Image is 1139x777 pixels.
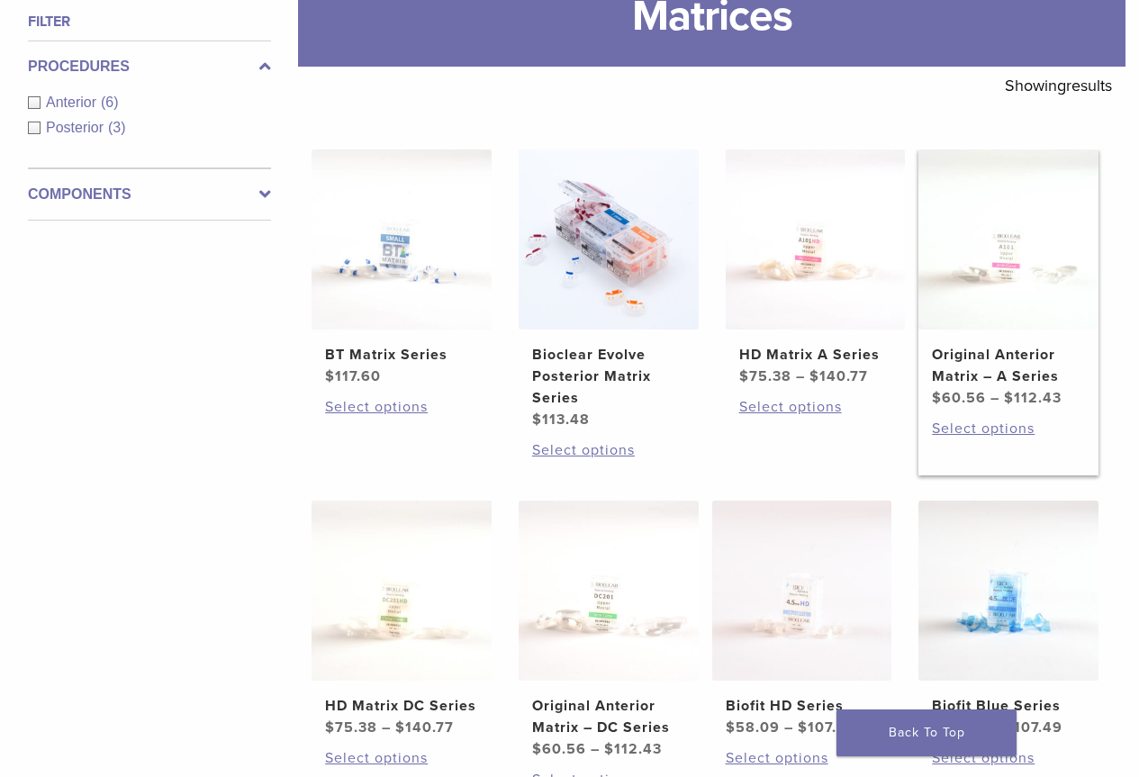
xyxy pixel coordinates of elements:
span: $ [604,740,614,758]
bdi: 107.49 [798,718,856,736]
bdi: 140.77 [395,718,454,736]
img: HD Matrix DC Series [312,501,492,681]
a: Select options for “BT Matrix Series” [325,396,478,418]
bdi: 60.56 [532,740,586,758]
a: BT Matrix SeriesBT Matrix Series $117.60 [312,149,492,387]
span: – [382,718,391,736]
span: Anterior [46,95,101,110]
span: $ [726,718,736,736]
span: $ [532,411,542,429]
bdi: 112.43 [1004,389,1062,407]
a: Bioclear Evolve Posterior Matrix SeriesBioclear Evolve Posterior Matrix Series $113.48 [519,149,699,430]
a: Biofit Blue SeriesBiofit Blue Series [918,501,1098,738]
a: Select options for “Biofit Blue Series” [932,747,1085,769]
span: $ [325,367,335,385]
img: Original Anterior Matrix - DC Series [519,501,699,681]
p: Showing results [1005,67,1112,104]
a: HD Matrix A SeriesHD Matrix A Series [726,149,906,387]
span: $ [932,389,942,407]
img: Biofit HD Series [712,501,892,681]
h2: BT Matrix Series [325,344,478,366]
h2: Bioclear Evolve Posterior Matrix Series [532,344,685,409]
label: Components [28,184,271,205]
img: Bioclear Evolve Posterior Matrix Series [519,149,699,330]
img: HD Matrix A Series [726,149,906,330]
bdi: 75.38 [325,718,377,736]
span: – [591,740,600,758]
img: BT Matrix Series [312,149,492,330]
span: – [784,718,793,736]
a: Select options for “HD Matrix A Series” [739,396,892,418]
span: $ [325,718,335,736]
span: $ [809,367,819,385]
span: (3) [108,120,126,135]
bdi: 113.48 [532,411,590,429]
bdi: 112.43 [604,740,662,758]
label: Procedures [28,56,271,77]
span: $ [1004,389,1014,407]
a: Biofit HD SeriesBiofit HD Series [712,501,892,738]
h2: Original Anterior Matrix – DC Series [532,695,685,738]
span: (6) [101,95,119,110]
bdi: 75.38 [739,367,791,385]
a: Select options for “Biofit HD Series” [726,747,879,769]
h2: Biofit HD Series [726,695,879,717]
span: Posterior [46,120,108,135]
h4: Filter [28,11,271,32]
h2: Biofit Blue Series [932,695,1085,717]
img: Original Anterior Matrix - A Series [918,149,1098,330]
h2: HD Matrix DC Series [325,695,478,717]
a: Select options for “Original Anterior Matrix - A Series” [932,418,1085,439]
bdi: 60.56 [932,389,986,407]
h2: HD Matrix A Series [739,344,892,366]
span: $ [395,718,405,736]
a: Select options for “Bioclear Evolve Posterior Matrix Series” [532,439,685,461]
bdi: 117.60 [325,367,381,385]
h2: Original Anterior Matrix – A Series [932,344,1085,387]
bdi: 107.49 [1004,718,1062,736]
span: – [990,389,999,407]
span: $ [798,718,808,736]
span: $ [739,367,749,385]
bdi: 58.09 [726,718,780,736]
a: Select options for “HD Matrix DC Series” [325,747,478,769]
bdi: 140.77 [809,367,868,385]
a: HD Matrix DC SeriesHD Matrix DC Series [312,501,492,738]
a: Original Anterior Matrix - A SeriesOriginal Anterior Matrix – A Series [918,149,1098,409]
a: Back To Top [836,709,1017,756]
a: Original Anterior Matrix - DC SeriesOriginal Anterior Matrix – DC Series [519,501,699,760]
span: – [796,367,805,385]
img: Biofit Blue Series [918,501,1098,681]
span: $ [532,740,542,758]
